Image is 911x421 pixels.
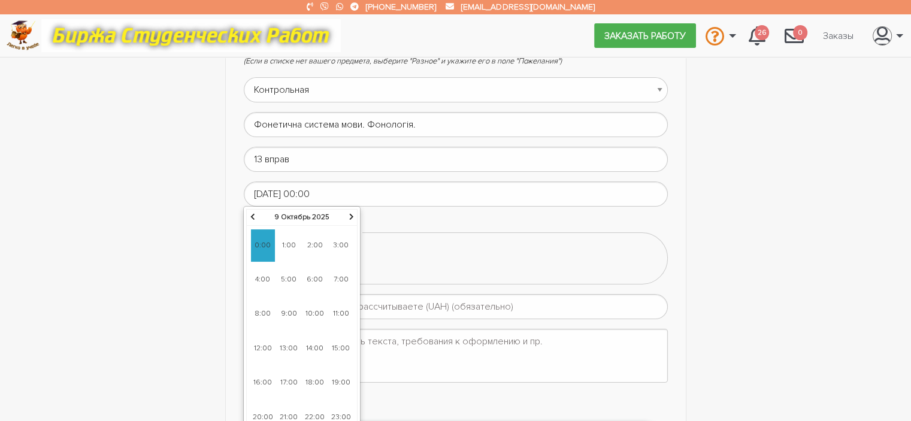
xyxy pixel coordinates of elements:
[329,332,353,365] span: 15:00
[277,332,301,365] span: 13:00
[244,55,668,68] p: (Если в списке нет вашего предмета, выберите "Разное" и укажите его в поле "Пожелания")
[303,263,327,296] span: 6:00
[244,147,668,172] input: Введите объем работы(обязательно)
[461,2,594,12] a: [EMAIL_ADDRESS][DOMAIN_NAME]
[329,229,353,262] span: 3:00
[755,25,769,40] span: 26
[277,229,301,262] span: 1:00
[251,263,275,296] span: 4:00
[303,298,327,330] span: 10:00
[7,20,40,51] img: logo-c4363faeb99b52c628a42810ed6dfb4293a56d4e4775eb116515dfe7f33672af.png
[366,2,436,12] a: [PHONE_NUMBER]
[303,229,327,262] span: 2:00
[813,24,863,47] a: Заказы
[259,209,346,225] th: 9 Октябрь 2025
[329,263,353,296] span: 7:00
[739,19,775,52] a: 26
[329,367,353,399] span: 19:00
[594,23,696,47] a: Заказать работу
[251,298,275,330] span: 8:00
[329,298,353,330] span: 11:00
[277,263,301,296] span: 5:00
[244,407,668,419] p: План, методичка, задание
[303,367,327,399] span: 18:00
[251,229,275,262] span: 0:00
[244,181,668,207] input: Дата выполнения(обязательно)
[41,19,341,52] img: motto-12e01f5a76059d5f6a28199ef077b1f78e012cfde436ab5cf1d4517935686d32.gif
[277,298,301,330] span: 9:00
[251,332,275,365] span: 12:00
[303,332,327,365] span: 14:00
[775,19,813,52] a: 0
[251,367,275,399] span: 16:00
[244,294,668,319] input: Стоимость, на которую рассчитываете (UAH) (обязательно)
[277,367,301,399] span: 17:00
[244,112,668,137] input: Напишите тему работы(обязательно)
[793,25,807,40] span: 0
